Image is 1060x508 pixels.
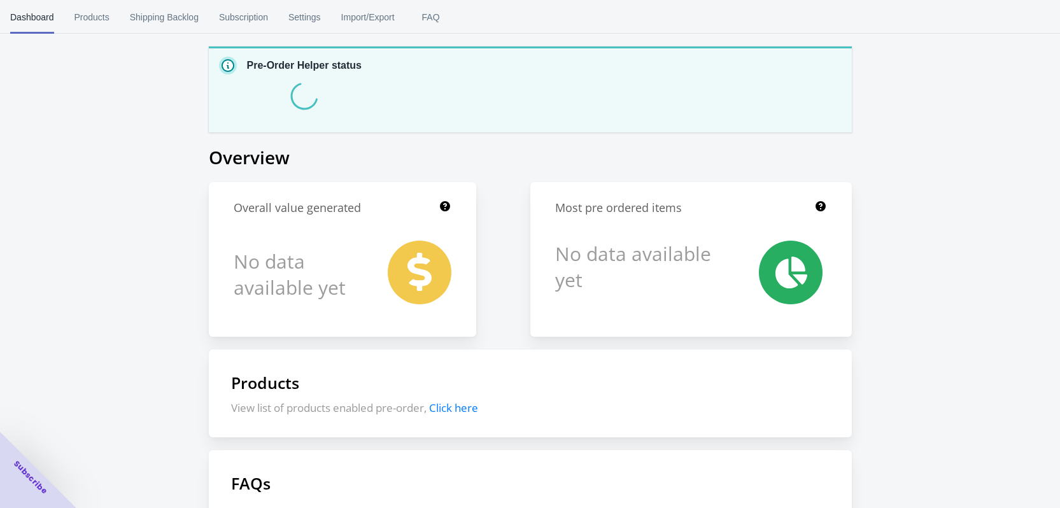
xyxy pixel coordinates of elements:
[234,241,361,307] h1: No data available yet
[74,1,110,34] span: Products
[415,1,447,34] span: FAQ
[209,145,852,169] h1: Overview
[429,400,478,415] span: Click here
[130,1,199,34] span: Shipping Backlog
[247,58,362,73] p: Pre-Order Helper status
[555,200,682,216] h1: Most pre ordered items
[234,200,361,216] h1: Overall value generated
[11,458,50,497] span: Subscribe
[555,241,714,293] h1: No data available yet
[288,1,321,34] span: Settings
[231,400,830,415] p: View list of products enabled pre-order,
[10,1,54,34] span: Dashboard
[341,1,395,34] span: Import/Export
[219,1,268,34] span: Subscription
[231,372,830,393] h1: Products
